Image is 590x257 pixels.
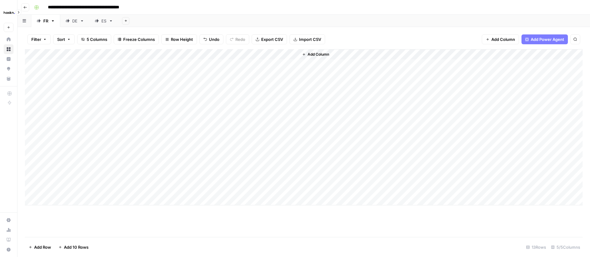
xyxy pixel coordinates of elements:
button: Add Row [25,242,55,252]
div: FR [43,18,48,24]
span: Filter [31,36,41,42]
a: ES [89,15,118,27]
a: DE [60,15,89,27]
button: 5 Columns [77,34,111,44]
span: Export CSV [261,36,283,42]
a: Browse [4,44,14,54]
button: Add 10 Rows [55,242,92,252]
a: FR [31,15,60,27]
button: Export CSV [252,34,287,44]
button: Help + Support [4,245,14,255]
div: 5/5 Columns [549,242,583,252]
button: Import CSV [289,34,325,44]
span: 5 Columns [87,36,107,42]
button: Sort [53,34,75,44]
a: Learning Hub [4,235,14,245]
button: Undo [199,34,223,44]
a: Usage [4,225,14,235]
button: Add Power Agent [521,34,568,44]
span: Add Row [34,244,51,250]
button: Redo [226,34,249,44]
div: DE [72,18,77,24]
span: Add 10 Rows [64,244,88,250]
span: Freeze Columns [123,36,155,42]
a: Your Data [4,74,14,84]
span: Add Power Agent [531,36,564,42]
a: Opportunities [4,64,14,74]
a: Home [4,34,14,44]
button: Freeze Columns [114,34,159,44]
button: Add Column [482,34,519,44]
span: Import CSV [299,36,321,42]
a: Insights [4,54,14,64]
button: Filter [27,34,51,44]
div: ES [101,18,106,24]
button: Add Column [300,50,332,58]
div: 13 Rows [524,242,549,252]
img: Haskn Logo [4,7,15,18]
button: Workspace: Haskn [4,5,14,20]
span: Redo [235,36,245,42]
span: Undo [209,36,219,42]
span: Add Column [308,52,329,57]
span: Row Height [171,36,193,42]
span: Sort [57,36,65,42]
span: Add Column [491,36,515,42]
a: Settings [4,215,14,225]
button: Row Height [161,34,197,44]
